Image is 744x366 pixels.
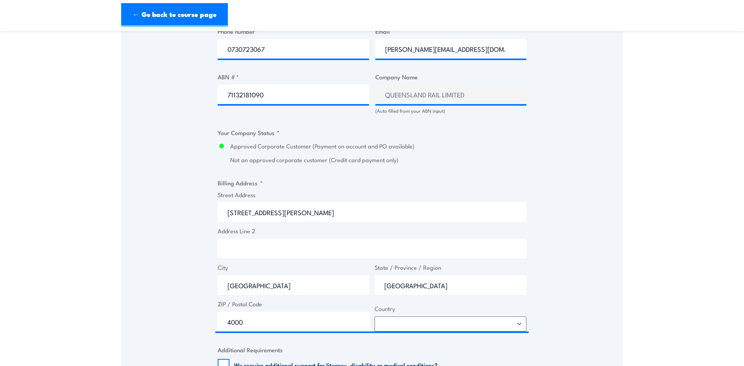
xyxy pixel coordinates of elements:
legend: Your Company Status [218,128,280,137]
label: Approved Corporate Customer (Payment on account and PO available) [230,142,526,151]
label: Email [375,27,527,36]
label: City [218,263,370,272]
label: Address Line 2 [218,227,526,236]
label: Phone number [218,27,369,36]
label: ZIP / Postal Code [218,300,370,309]
label: Street Address [218,190,526,199]
input: Enter a location [218,202,526,222]
label: Not an approved corporate customer (Credit card payment only) [230,156,526,165]
legend: Billing Address [218,178,263,187]
label: State / Province / Region [375,263,527,272]
label: Company Name [375,72,527,81]
div: (Auto filled from your ABN input) [375,107,527,115]
label: Country [375,304,527,313]
label: ABN # [218,72,369,81]
a: ← Go back to course page [121,3,228,27]
legend: Additional Requirements [218,345,283,354]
